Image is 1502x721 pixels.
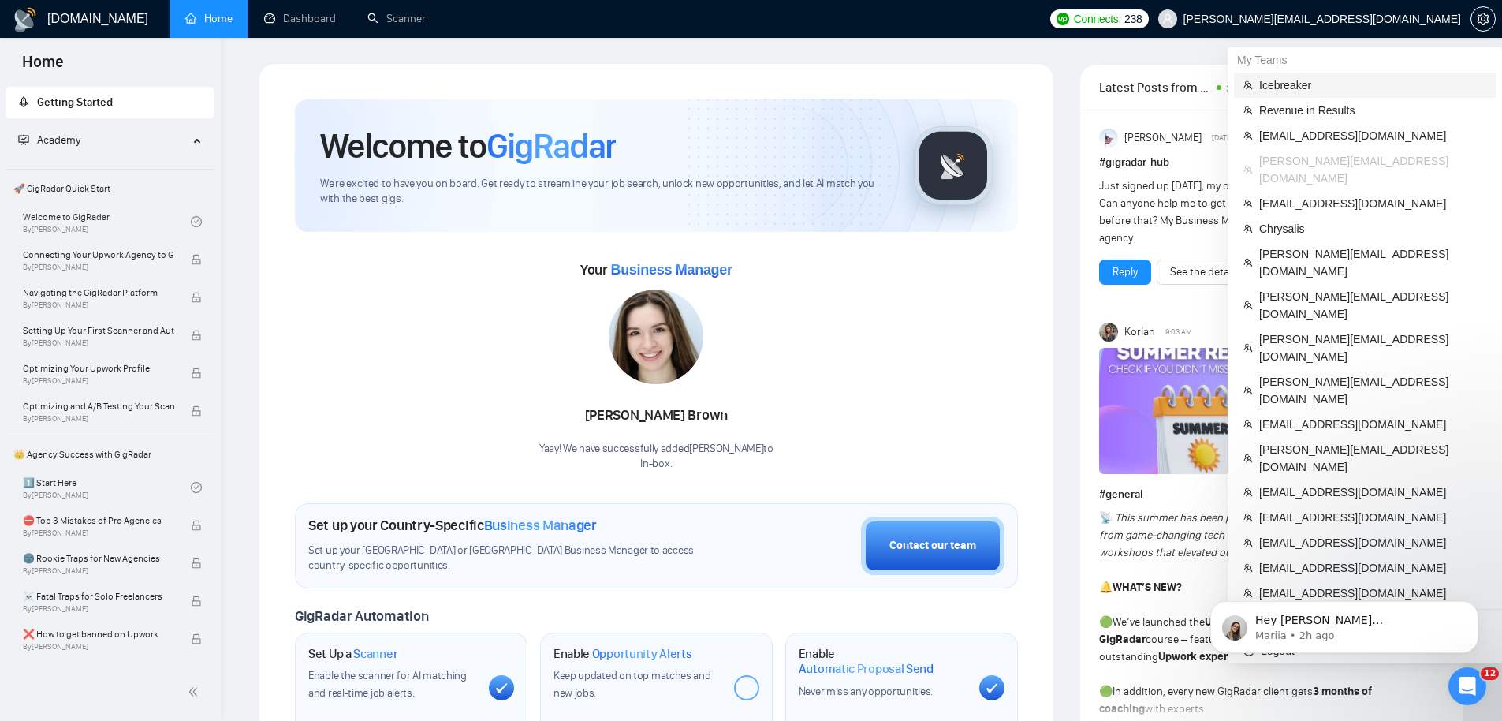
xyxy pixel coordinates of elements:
[18,134,29,145] span: fund-projection-screen
[23,360,174,376] span: Optimizing Your Upwork Profile
[861,517,1004,575] button: Contact our team
[37,95,113,109] span: Getting Started
[799,646,967,677] h1: Enable
[191,330,202,341] span: lock
[553,646,692,662] h1: Enable
[1259,102,1486,119] span: Revenue in Results
[1448,667,1486,705] iframe: Intercom live chat
[553,669,711,700] span: Keep updated on top matches and new jobs.
[1099,511,1359,559] em: This summer has been packed with breakthroughs: from game-changing tech updates to hands-on works...
[308,517,597,534] h1: Set up your Country-Specific
[1243,454,1253,463] span: team
[23,604,174,614] span: By [PERSON_NAME]
[23,588,174,604] span: ☠️ Fatal Traps for Solo Freelancers
[484,517,597,534] span: Business Manager
[1158,650,1306,663] strong: Upwork experts and coaches.
[580,261,732,278] span: Your
[1099,77,1212,97] span: Latest Posts from the GigRadar Community
[1099,129,1118,148] img: Anisuzzaman Khan
[1099,511,1113,525] span: 📡
[23,398,174,414] span: Optimizing and A/B Testing Your Scanner for Better Results
[1470,13,1496,25] a: setting
[539,457,773,472] p: In-box .
[1113,263,1138,281] a: Reply
[1099,685,1113,698] span: 🟢
[1259,509,1486,526] span: [EMAIL_ADDRESS][DOMAIN_NAME]
[264,12,336,25] a: dashboardDashboard
[1259,195,1486,212] span: [EMAIL_ADDRESS][DOMAIN_NAME]
[191,633,202,644] span: lock
[1243,563,1253,573] span: team
[23,285,174,301] span: Navigating the GigRadar Platform
[610,262,732,278] span: Business Manager
[191,254,202,265] span: lock
[23,642,174,652] span: By [PERSON_NAME]
[889,537,976,555] div: Contact our team
[23,301,174,310] span: By [PERSON_NAME]
[23,551,174,566] span: 🌚 Rookie Traps for New Agencies
[1471,13,1495,25] span: setting
[320,125,616,167] h1: Welcome to
[191,482,202,493] span: check-circle
[13,7,38,32] img: logo
[799,685,933,698] span: Never miss any opportunities.
[1099,486,1444,503] h1: # general
[23,376,174,386] span: By [PERSON_NAME]
[1243,513,1253,522] span: team
[592,646,692,662] span: Opportunity Alerts
[1243,131,1253,140] span: team
[1243,106,1253,115] span: team
[1099,154,1444,171] h1: # gigradar-hub
[1243,165,1253,174] span: team
[7,173,213,204] span: 🚀 GigRadar Quick Start
[1124,323,1155,341] span: Korlan
[308,646,397,662] h1: Set Up a
[191,405,202,417] span: lock
[23,323,174,338] span: Setting Up Your First Scanner and Auto-Bidder
[1243,538,1253,547] span: team
[1259,77,1486,94] span: Icebreaker
[18,96,29,107] span: rocket
[23,529,174,538] span: By [PERSON_NAME]
[1099,177,1376,247] div: Just signed up [DATE], my onboarding call is not till [DATE]. Can anyone help me to get started t...
[1259,484,1486,501] span: [EMAIL_ADDRESS][DOMAIN_NAME]
[1228,47,1502,73] div: My Teams
[1243,199,1253,208] span: team
[914,126,993,205] img: gigradar-logo.png
[1099,348,1288,474] img: F09CV3P1UE7-Summer%20recap.png
[23,263,174,272] span: By [PERSON_NAME]
[1099,323,1118,342] img: Korlan
[1259,331,1486,365] span: [PERSON_NAME][EMAIL_ADDRESS][DOMAIN_NAME]
[23,338,174,348] span: By [PERSON_NAME]
[191,216,202,227] span: check-circle
[353,646,397,662] span: Scanner
[1165,325,1192,339] span: 9:03 AM
[1124,129,1202,147] span: [PERSON_NAME]
[23,566,174,576] span: By [PERSON_NAME]
[37,133,80,147] span: Academy
[486,125,616,167] span: GigRadar
[1099,615,1113,629] span: 🟢
[1162,13,1173,24] span: user
[7,439,213,470] span: 👑 Agency Success with GigRadar
[1243,420,1253,429] span: team
[1470,6,1496,32] button: setting
[609,290,703,384] img: 1706121186664-multi-268.jpg
[799,661,934,677] span: Automatic Proposal Send
[1113,581,1182,594] strong: WHAT’S NEW?
[191,368,202,379] span: lock
[1170,263,1239,281] a: See the details
[320,177,889,207] span: We're excited to have you on board. Get ready to streamline your job search, unlock new opportuni...
[23,204,191,239] a: Welcome to GigRadarBy[PERSON_NAME]
[1243,224,1253,233] span: team
[1259,534,1486,551] span: [EMAIL_ADDRESS][DOMAIN_NAME]
[191,292,202,303] span: lock
[1259,288,1486,323] span: [PERSON_NAME][EMAIL_ADDRESS][DOMAIN_NAME]
[191,596,202,607] span: lock
[308,669,467,700] span: Enable the scanner for AI matching and real-time job alerts.
[1157,260,1253,285] button: See the details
